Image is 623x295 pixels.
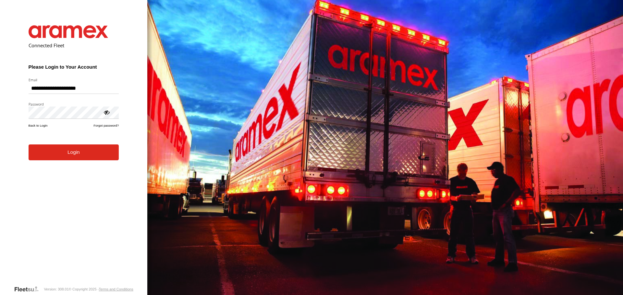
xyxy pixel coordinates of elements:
div: © Copyright 2025 - [69,287,133,291]
a: Back to Login [29,124,48,127]
div: Version: 308.01 [44,287,68,291]
a: Visit our Website [14,286,44,292]
a: Terms and Conditions [99,287,133,291]
button: Login [29,144,119,160]
h2: Connected Fleet [29,42,119,49]
label: Email [29,77,119,82]
h3: Please Login to Your Account [29,64,119,70]
a: Forgot password? [93,124,119,127]
img: Aramex [29,25,108,38]
label: Password [29,102,119,107]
